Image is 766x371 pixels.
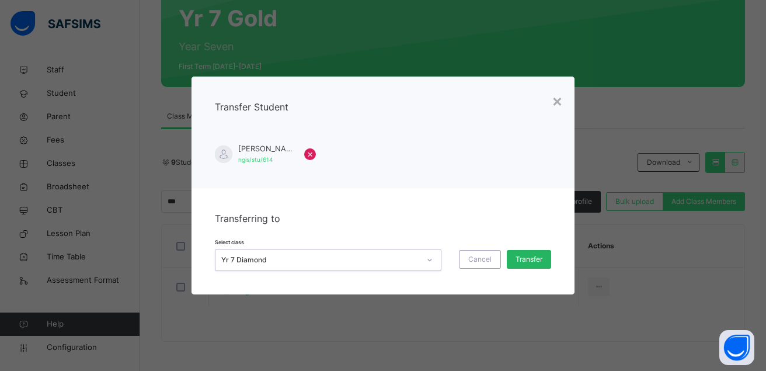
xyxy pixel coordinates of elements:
[516,254,542,265] span: Transfer
[552,88,563,113] div: ×
[215,101,288,113] span: Transfer Student
[719,330,754,365] button: Open asap
[307,147,314,161] span: ×
[238,156,273,163] span: ngis/stu/614
[215,239,244,245] span: Select class
[221,255,420,265] div: Yr 7 Diamond
[468,254,492,265] span: Cancel
[215,213,280,224] span: Transferring to
[238,143,293,154] span: [PERSON_NAME]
